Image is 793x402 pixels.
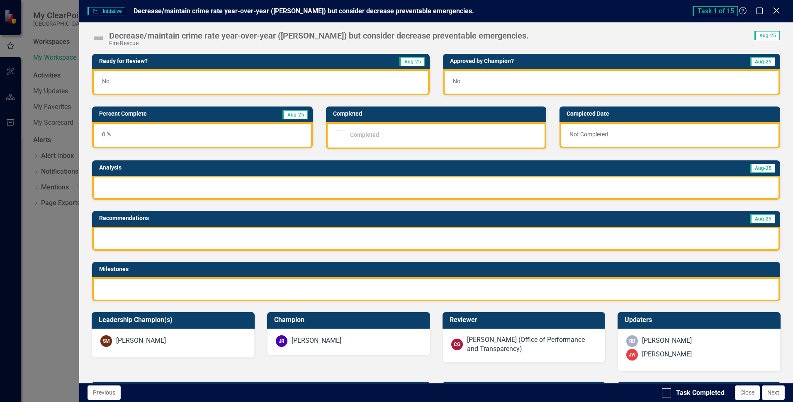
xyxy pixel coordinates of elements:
[762,385,785,400] button: Next
[750,57,775,66] span: Aug-25
[735,385,760,400] button: Close
[276,335,287,347] div: JR
[109,40,529,46] div: Fire Rescue
[642,350,692,359] div: [PERSON_NAME]
[450,316,601,324] h3: Reviewer
[99,215,543,221] h3: Recommendations
[109,31,529,40] div: Decrease/maintain crime rate year-over-year ([PERSON_NAME]) but consider decrease preventable eme...
[292,336,341,346] div: [PERSON_NAME]
[99,316,251,324] h3: Leadership Champion(s)
[99,165,411,171] h3: Analysis
[99,58,311,64] h3: Ready for Review?
[282,110,308,119] span: Aug-25
[102,78,109,85] span: No
[626,349,638,361] div: JW
[99,266,776,272] h3: Milestones
[453,78,460,85] span: No
[88,7,125,15] span: Initiative
[399,57,425,66] span: Aug-25
[451,339,463,350] div: CG
[99,111,234,117] h3: Percent Complete
[750,164,775,173] span: Aug-25
[625,316,776,324] h3: Updaters
[559,122,780,148] div: Not Completed
[642,336,692,346] div: [PERSON_NAME]
[754,31,780,40] span: Aug-25
[567,111,776,117] h3: Completed Date
[626,335,638,347] div: RD
[100,335,112,347] div: SM
[274,316,426,324] h3: Champion
[750,214,775,223] span: Aug-25
[693,6,738,16] span: Task 1 of 15
[467,335,597,354] div: [PERSON_NAME] (Office of Performance and Transparency)
[92,31,105,45] img: Not Defined
[676,388,725,398] div: Task Completed
[92,122,313,148] div: 0 %
[134,7,474,15] span: Decrease/maintain crime rate year-over-year ([PERSON_NAME]) but consider decrease preventable eme...
[88,385,121,400] button: Previous
[450,58,681,64] h3: Approved by Champion?
[333,111,542,117] h3: Completed
[116,336,166,346] div: [PERSON_NAME]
